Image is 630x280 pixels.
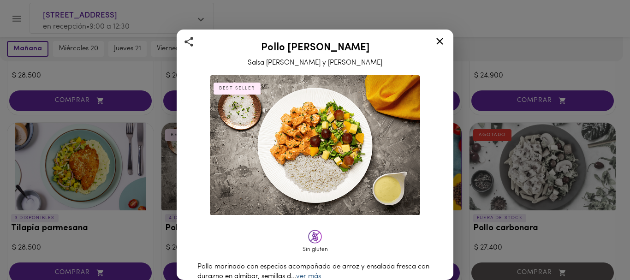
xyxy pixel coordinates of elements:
img: Pollo Tikka Massala [210,75,420,215]
div: BEST SELLER [214,83,261,95]
h2: Pollo [PERSON_NAME] [188,42,442,54]
span: Salsa [PERSON_NAME] y [PERSON_NAME] [248,60,382,66]
a: ver más [296,273,321,280]
img: glutenfree.png [308,230,322,244]
span: Pollo marinado con especias acompañado de arroz y ensalada fresca con durazno en almibar, semilla... [197,263,429,280]
iframe: Messagebird Livechat Widget [577,226,621,271]
div: Sin gluten [301,246,329,254]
